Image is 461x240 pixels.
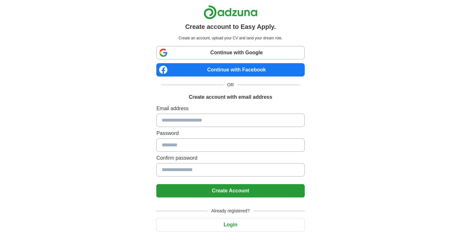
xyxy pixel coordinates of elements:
span: OR [224,82,238,88]
a: Continue with Facebook [156,63,304,77]
button: Create Account [156,184,304,197]
button: Login [156,218,304,231]
a: Continue with Google [156,46,304,59]
a: Login [156,222,304,227]
h1: Create account to Easy Apply. [185,22,276,31]
p: Create an account, upload your CV and land your dream role. [158,35,303,41]
label: Email address [156,105,304,112]
img: Adzuna logo [204,5,257,19]
h1: Create account with email address [189,93,272,101]
label: Password [156,130,304,137]
span: Already registered? [207,208,253,214]
label: Confirm password [156,154,304,162]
